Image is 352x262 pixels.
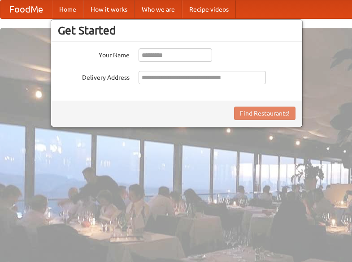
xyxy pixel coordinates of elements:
[0,0,52,18] a: FoodMe
[58,71,130,82] label: Delivery Address
[234,107,296,120] button: Find Restaurants!
[58,48,130,60] label: Your Name
[182,0,236,18] a: Recipe videos
[58,24,296,37] h3: Get Started
[135,0,182,18] a: Who we are
[83,0,135,18] a: How it works
[52,0,83,18] a: Home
